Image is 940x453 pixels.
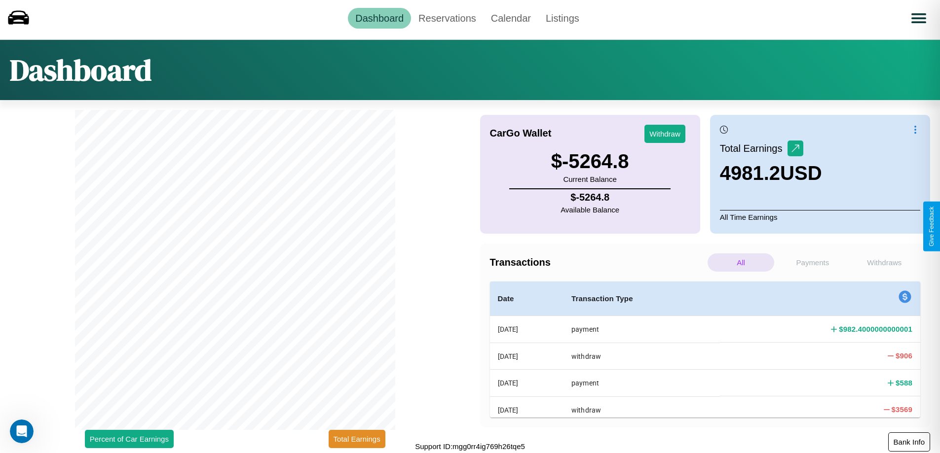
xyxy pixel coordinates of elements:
[490,257,705,268] h4: Transactions
[571,293,712,305] h4: Transaction Type
[551,173,629,186] p: Current Balance
[905,4,933,32] button: Open menu
[498,293,556,305] h4: Date
[490,396,564,423] th: [DATE]
[896,350,912,361] h4: $ 906
[720,139,788,157] p: Total Earnings
[561,203,619,216] p: Available Balance
[851,253,918,272] p: Withdraws
[564,343,720,369] th: withdraw
[85,430,174,448] button: Percent of Car Earnings
[888,432,930,452] button: Bank Info
[10,50,151,90] h1: Dashboard
[564,316,720,343] th: payment
[892,404,912,415] h4: $ 3569
[329,430,385,448] button: Total Earnings
[411,8,484,29] a: Reservations
[348,8,411,29] a: Dashboard
[564,396,720,423] th: withdraw
[896,378,912,388] h4: $ 588
[720,162,822,184] h3: 4981.2 USD
[490,343,564,369] th: [DATE]
[644,125,685,143] button: Withdraw
[779,253,846,272] p: Payments
[708,253,774,272] p: All
[928,207,935,246] div: Give Feedback
[538,8,587,29] a: Listings
[839,324,912,334] h4: $ 982.4000000000001
[484,8,538,29] a: Calendar
[720,210,920,224] p: All Time Earnings
[561,192,619,203] h4: $ -5264.8
[564,370,720,396] th: payment
[490,316,564,343] th: [DATE]
[551,150,629,173] h3: $ -5264.8
[490,370,564,396] th: [DATE]
[415,440,525,453] p: Support ID: mgg0rr4ig769h26tqe5
[490,128,552,139] h4: CarGo Wallet
[10,419,34,443] iframe: Intercom live chat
